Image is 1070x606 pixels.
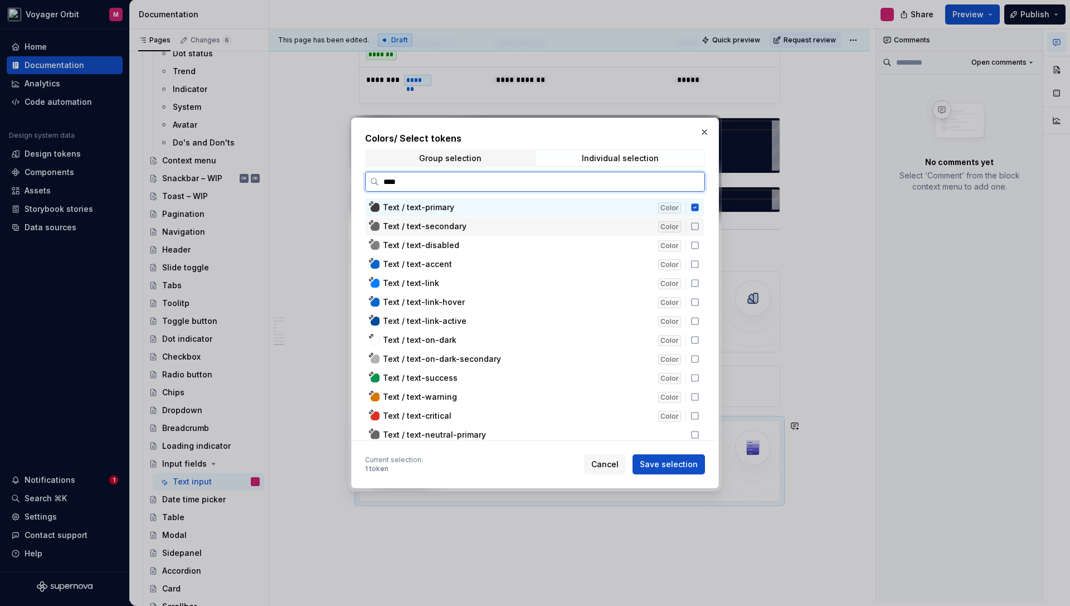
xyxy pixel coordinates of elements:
span: Text / text-warning [383,391,457,403]
span: Text / text-on-dark-secondary [383,353,501,365]
div: Color [658,373,681,384]
span: Text / text-link-active [383,316,466,327]
span: Cancel [591,459,619,470]
span: Text / text-link-hover [383,297,465,308]
div: Color [658,259,681,270]
div: Current selection : [365,455,423,464]
div: Group selection [419,154,481,163]
span: Text / text-secondary [383,221,466,232]
span: Save selection [640,459,698,470]
span: Text / text-primary [383,202,454,213]
div: 1 token [365,464,388,473]
span: Text / text-accent [383,259,452,270]
div: Individual selection [582,154,659,163]
div: Color [658,354,681,365]
button: Save selection [633,454,705,474]
span: Text / text-success [383,372,458,384]
div: Color [658,335,681,346]
button: Cancel [584,454,626,474]
div: Color [658,297,681,308]
div: Color [658,202,681,214]
div: Color [658,240,681,251]
span: Text / text-disabled [383,240,459,251]
span: Text / text-neutral-primary [383,429,486,440]
div: Color [658,411,681,422]
div: Color [658,316,681,327]
div: Color [658,392,681,403]
h2: Colors / Select tokens [365,132,705,145]
span: Text / text-link [383,278,439,289]
div: Color [658,278,681,289]
div: Color [658,221,681,232]
span: Text / text-on-dark [383,334,456,346]
span: Text / text-critical [383,410,451,421]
